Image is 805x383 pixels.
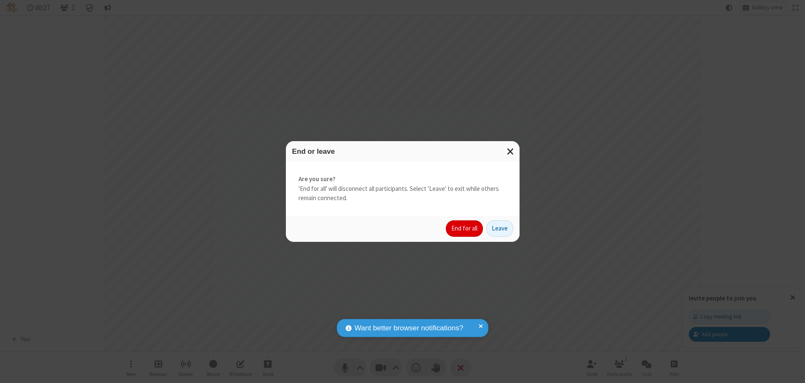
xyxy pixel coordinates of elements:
h3: End or leave [292,147,513,155]
div: 'End for all' will disconnect all participants. Select 'Leave' to exit while others remain connec... [286,162,520,216]
button: Close modal [502,141,520,162]
button: End for all [446,220,483,237]
strong: Are you sure? [299,174,507,184]
span: Want better browser notifications? [355,323,463,334]
button: Leave [486,220,513,237]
